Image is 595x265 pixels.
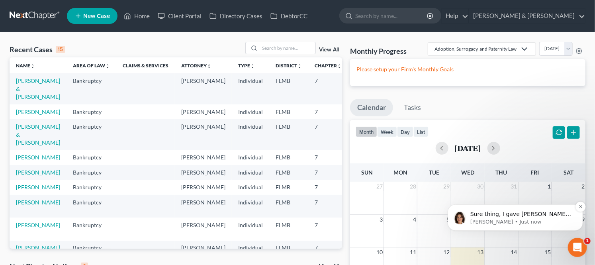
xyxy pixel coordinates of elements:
[10,45,65,54] div: Recent Cases
[206,9,266,23] a: Directory Cases
[35,95,147,134] div: Also, please inform [PERSON_NAME] that she gave my Practice Manager the wrong information on upda...
[397,126,413,137] button: day
[7,187,153,201] textarea: Message…
[269,195,308,218] td: FLMB
[232,150,269,165] td: Individual
[269,180,308,194] td: FLMB
[584,238,591,244] span: 1
[67,180,116,194] td: Bankruptcy
[232,165,269,180] td: Individual
[23,4,35,17] img: Profile image for Emma
[175,241,232,255] td: [PERSON_NAME]
[308,73,348,104] td: 7
[18,57,31,70] img: Profile image for Emma
[175,218,232,240] td: [PERSON_NAME]
[412,215,417,224] span: 4
[377,126,397,137] button: week
[83,13,110,19] span: New Case
[175,195,232,218] td: [PERSON_NAME]
[73,63,110,69] a: Area of Lawunfold_more
[139,3,154,18] button: Home
[350,46,407,56] h3: Monthly Progress
[269,104,308,119] td: FLMB
[39,4,90,10] h1: [PERSON_NAME]
[269,241,308,255] td: FLMB
[12,50,147,77] div: message notification from Emma, Just now. Sure thing, I gave Xactus a heads up to expect it
[568,238,587,257] iframe: Intercom live chat
[16,63,35,69] a: Nameunfold_more
[232,119,269,150] td: Individual
[16,244,60,251] a: [PERSON_NAME]
[5,3,20,18] button: go back
[13,150,124,220] div: Here is [PERSON_NAME]' fax number: [PHONE_NUMBER] I'll let them know to expect an updated payment...
[16,77,60,100] a: [PERSON_NAME] & [PERSON_NAME]
[35,64,137,71] p: Message from Emma, sent Just now
[181,63,211,69] a: Attorneyunfold_more
[6,90,153,145] div: Danielle says…
[308,218,348,240] td: 7
[308,150,348,165] td: 7
[297,64,302,69] i: unfold_more
[442,9,468,23] a: Help
[35,56,137,64] p: Sure thing, I gave [PERSON_NAME] a heads up to expect it
[175,104,232,119] td: [PERSON_NAME]
[16,108,60,115] a: [PERSON_NAME]
[269,119,308,150] td: FLMB
[269,165,308,180] td: FLMB
[175,150,232,165] td: [PERSON_NAME]
[6,64,153,90] div: Danielle says…
[6,46,153,65] div: Danielle says…
[232,73,269,104] td: Individual
[232,104,269,119] td: Individual
[67,218,116,240] td: Bankruptcy
[43,51,147,59] div: Do you have a fax we can send it to?
[12,204,19,210] button: Emoji picker
[37,46,153,64] div: Do you have a fax we can send it to?
[39,10,55,18] p: Active
[232,195,269,218] td: Individual
[232,180,269,194] td: Individual
[397,99,428,116] a: Tasks
[154,9,206,23] a: Client Portal
[30,64,35,69] i: unfold_more
[435,45,517,52] div: Adoption, Surrogacy, and Paternity Law
[105,64,110,69] i: unfold_more
[269,150,308,165] td: FLMB
[16,184,60,190] a: [PERSON_NAME]
[250,64,255,69] i: unfold_more
[276,63,302,69] a: Districtunfold_more
[116,57,175,73] th: Claims & Services
[376,247,384,257] span: 10
[409,247,417,257] span: 11
[175,119,232,150] td: [PERSON_NAME]
[376,182,384,191] span: 27
[260,42,315,54] input: Search by name...
[25,204,31,210] button: Gif picker
[319,47,339,53] a: View All
[56,46,65,53] div: 15
[207,64,211,69] i: unfold_more
[238,63,255,69] a: Typeunfold_more
[67,104,116,119] td: Bankruptcy
[356,126,377,137] button: month
[443,247,451,257] span: 12
[38,204,44,210] button: Upload attachment
[67,195,116,218] td: Bankruptcy
[232,241,269,255] td: Individual
[544,247,552,257] span: 15
[436,154,595,243] iframe: Intercom notifications message
[379,215,384,224] span: 3
[67,73,116,104] td: Bankruptcy
[393,169,407,176] span: Mon
[232,218,269,240] td: Individual
[175,73,232,104] td: [PERSON_NAME]
[29,90,153,139] div: Also, please inform [PERSON_NAME] that she gave my Practice Manager the wrong information on upda...
[308,104,348,119] td: 7
[469,9,585,23] a: [PERSON_NAME] & [PERSON_NAME]
[175,180,232,194] td: [PERSON_NAME]
[67,165,116,180] td: Bankruptcy
[67,241,116,255] td: Bankruptcy
[308,180,348,194] td: 7
[315,63,342,69] a: Chapterunfold_more
[355,8,428,23] input: Search by name...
